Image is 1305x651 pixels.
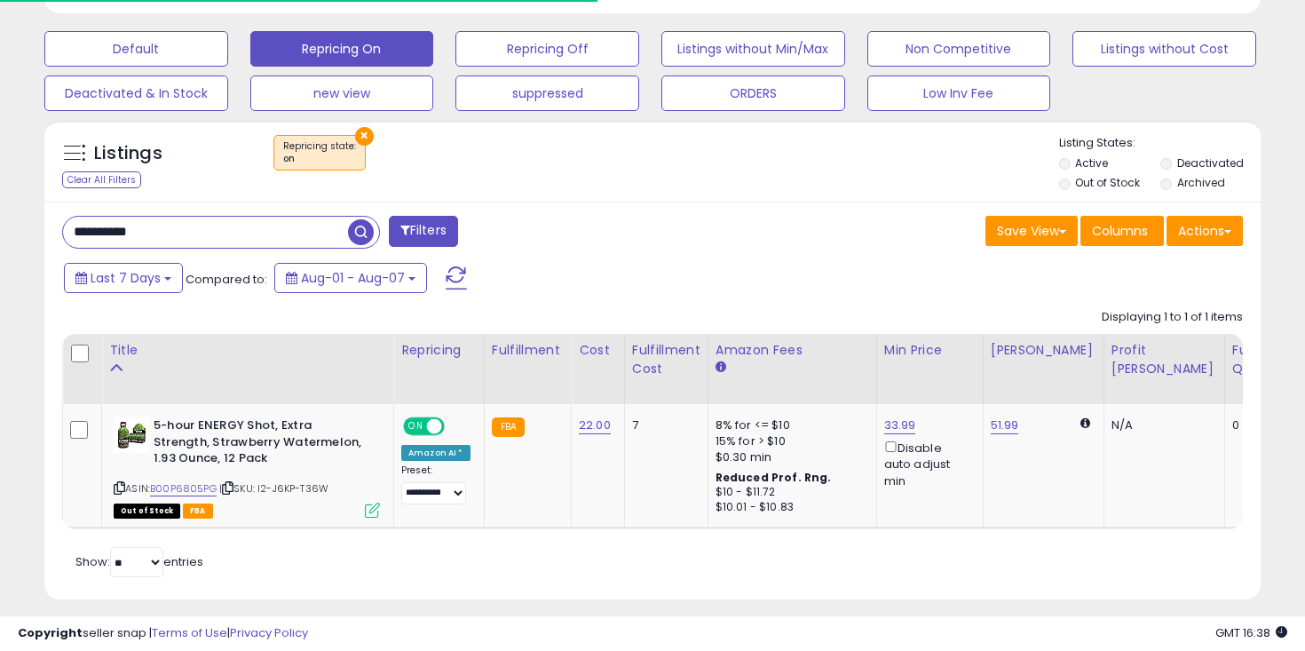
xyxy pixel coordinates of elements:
a: 51.99 [991,417,1019,434]
button: Actions [1167,216,1243,246]
div: on [283,153,356,165]
button: Default [44,31,228,67]
a: B00P6805PG [150,481,217,496]
button: Low Inv Fee [867,75,1051,111]
span: 2025-08-15 16:38 GMT [1215,624,1287,641]
div: Repricing [401,341,477,360]
a: 33.99 [884,417,916,434]
div: Profit [PERSON_NAME] [1111,341,1217,378]
div: 15% for > $10 [716,433,863,449]
div: Fulfillment [492,341,564,360]
div: Displaying 1 to 1 of 1 items [1102,309,1243,326]
button: new view [250,75,434,111]
span: ON [405,419,427,434]
button: Last 7 Days [64,263,183,293]
button: Filters [389,216,458,247]
div: $10 - $11.72 [716,485,863,500]
label: Active [1075,155,1108,171]
div: Min Price [884,341,976,360]
div: N/A [1111,417,1211,433]
a: Privacy Policy [230,624,308,641]
label: Deactivated [1177,155,1244,171]
div: Amazon Fees [716,341,869,360]
div: Preset: [401,464,471,504]
div: Disable auto adjust min [884,438,969,489]
div: Fulfillable Quantity [1232,341,1293,378]
button: Save View [985,216,1078,246]
span: Aug-01 - Aug-07 [301,269,405,287]
button: Columns [1080,216,1164,246]
div: ASIN: [114,417,380,516]
img: 51DYV+tMeAL._SL40_.jpg [114,417,149,453]
small: Amazon Fees. [716,360,726,376]
span: OFF [442,419,471,434]
div: $0.30 min [716,449,863,465]
div: Title [109,341,386,360]
b: 5-hour ENERGY Shot, Extra Strength, Strawberry Watermelon, 1.93 Ounce, 12 Pack [154,417,369,472]
label: Out of Stock [1075,175,1140,190]
b: Reduced Prof. Rng. [716,470,832,485]
strong: Copyright [18,624,83,641]
span: Columns [1092,222,1148,240]
a: Terms of Use [152,624,227,641]
button: Deactivated & In Stock [44,75,228,111]
button: suppressed [455,75,639,111]
div: 8% for <= $10 [716,417,863,433]
div: [PERSON_NAME] [991,341,1096,360]
button: Aug-01 - Aug-07 [274,263,427,293]
span: Show: entries [75,553,203,570]
div: $10.01 - $10.83 [716,500,863,515]
p: Listing States: [1059,135,1261,152]
button: Repricing Off [455,31,639,67]
div: 0 [1232,417,1287,433]
div: 7 [632,417,694,433]
label: Archived [1177,175,1225,190]
button: Repricing On [250,31,434,67]
a: 22.00 [579,417,611,434]
span: Last 7 Days [91,269,161,287]
button: ORDERS [661,75,845,111]
div: Amazon AI * [401,445,471,461]
button: Non Competitive [867,31,1051,67]
span: Repricing state : [283,139,356,166]
small: FBA [492,417,525,437]
div: Clear All Filters [62,171,141,188]
h5: Listings [94,141,162,166]
button: Listings without Cost [1072,31,1256,67]
div: Cost [579,341,617,360]
span: FBA [183,504,213,519]
button: Listings without Min/Max [661,31,845,67]
div: Fulfillment Cost [632,341,700,378]
button: × [355,127,374,146]
span: Compared to: [186,271,267,288]
div: seller snap | | [18,625,308,642]
span: All listings that are currently out of stock and unavailable for purchase on Amazon [114,504,180,519]
span: | SKU: I2-J6KP-T36W [219,481,328,496]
